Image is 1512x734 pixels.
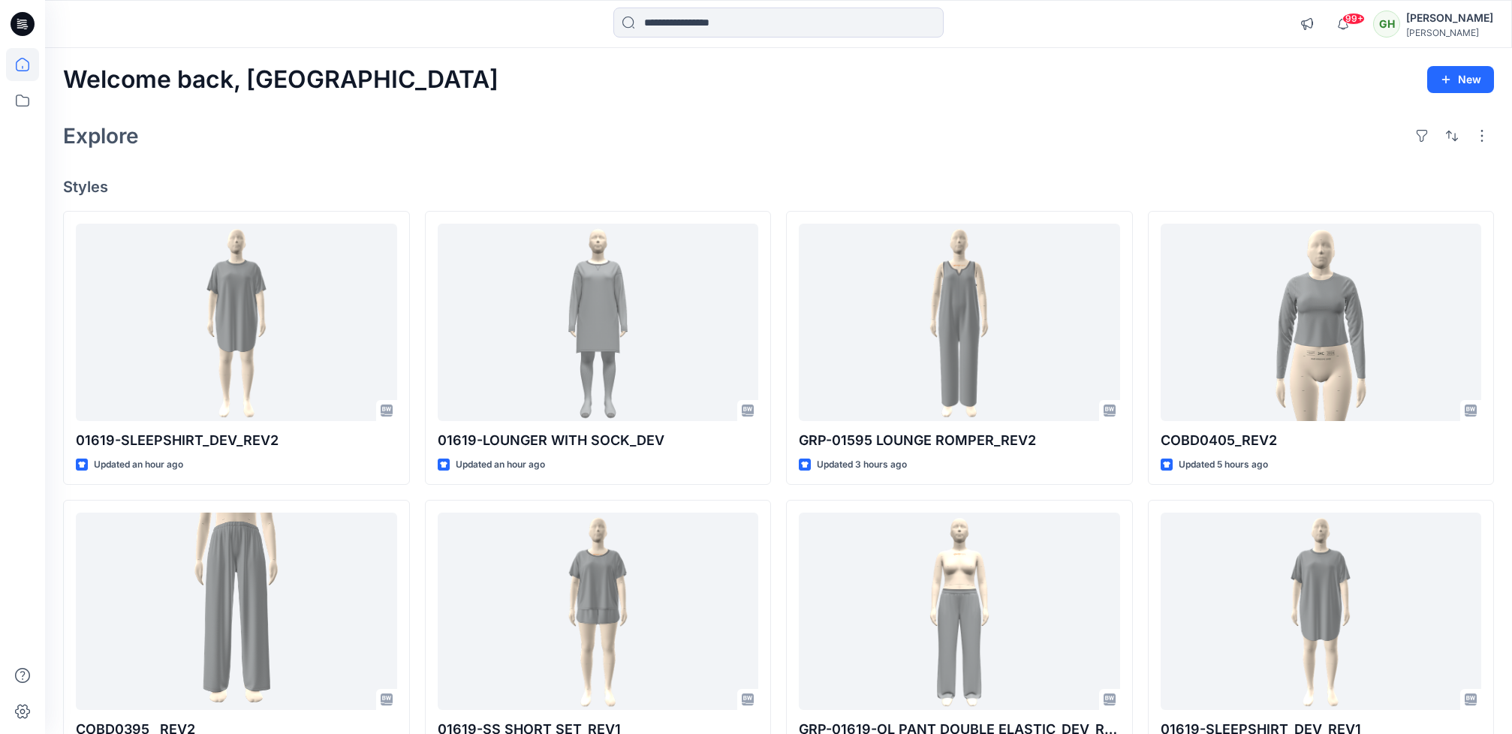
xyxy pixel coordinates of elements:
p: Updated 3 hours ago [817,457,907,473]
a: GRP-01619-OL PANT DOUBLE ELASTIC_DEV_REV2 [799,513,1120,710]
a: COBD0405_REV2 [1161,224,1482,421]
div: [PERSON_NAME] [1406,9,1493,27]
a: COBD0395 _REV2 [76,513,397,710]
p: 01619-LOUNGER WITH SOCK_DEV [438,430,759,451]
p: Updated 5 hours ago [1179,457,1268,473]
p: GRP-01595 LOUNGE ROMPER_REV2 [799,430,1120,451]
p: Updated an hour ago [456,457,545,473]
a: 01619-SS SHORT SET_REV1 [438,513,759,710]
a: 01619-SLEEPSHIRT_DEV_REV2 [76,224,397,421]
a: 01619-LOUNGER WITH SOCK_DEV [438,224,759,421]
h2: Explore [63,124,139,148]
a: 01619-SLEEPSHIRT_DEV_REV1 [1161,513,1482,710]
div: GH [1373,11,1400,38]
p: 01619-SLEEPSHIRT_DEV_REV2 [76,430,397,451]
div: [PERSON_NAME] [1406,27,1493,38]
h2: Welcome back, [GEOGRAPHIC_DATA] [63,66,498,94]
h4: Styles [63,178,1494,196]
a: GRP-01595 LOUNGE ROMPER_REV2 [799,224,1120,421]
p: Updated an hour ago [94,457,183,473]
span: 99+ [1342,13,1365,25]
p: COBD0405_REV2 [1161,430,1482,451]
button: New [1427,66,1494,93]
